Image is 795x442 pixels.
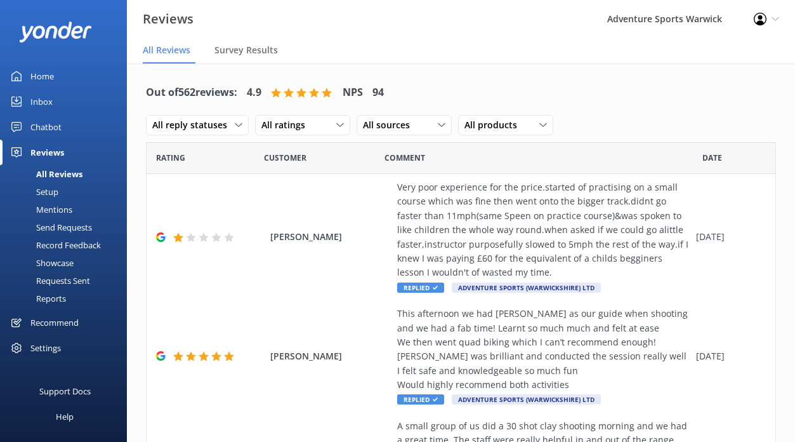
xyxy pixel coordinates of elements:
div: Mentions [8,201,72,218]
span: All reply statuses [152,118,235,132]
div: Record Feedback [8,236,101,254]
h4: NPS [343,84,363,101]
span: Replied [397,394,444,405]
span: [PERSON_NAME] [270,349,391,363]
span: All Reviews [143,44,190,57]
span: All sources [363,118,417,132]
div: This afternoon we had [PERSON_NAME] as our guide when shooting and we had a fab time! Learnt so m... [397,307,690,392]
span: Date [264,152,306,164]
a: Record Feedback [8,236,127,254]
h4: 94 [372,84,384,101]
div: Very poor experience for the price.started of practising on a small course which was fine then we... [397,180,690,280]
div: Chatbot [30,114,62,140]
h4: 4.9 [247,84,261,101]
span: Date [156,152,185,164]
span: Date [702,152,722,164]
span: All ratings [261,118,313,132]
span: Adventure Sports (Warwickshire) Ltd [452,283,601,293]
div: Setup [8,183,58,201]
div: Home [30,64,54,89]
span: Replied [397,283,444,293]
a: All Reviews [8,165,127,183]
a: Send Requests [8,218,127,236]
div: Showcase [8,254,74,272]
h3: Reviews [143,9,194,29]
h4: Out of 562 reviews: [146,84,237,101]
span: Adventure Sports (Warwickshire) Ltd [452,394,601,405]
div: Reports [8,290,66,307]
div: Settings [30,335,61,361]
a: Requests Sent [8,272,127,290]
div: Support Docs [39,378,91,404]
div: [DATE] [696,349,759,363]
div: [DATE] [696,230,759,244]
div: Send Requests [8,218,92,236]
div: Help [56,404,74,429]
a: Mentions [8,201,127,218]
div: All Reviews [8,165,82,183]
a: Showcase [8,254,127,272]
a: Reports [8,290,127,307]
a: Setup [8,183,127,201]
img: yonder-white-logo.png [19,22,92,43]
div: Requests Sent [8,272,90,290]
span: [PERSON_NAME] [270,230,391,244]
span: Question [384,152,425,164]
span: All products [464,118,525,132]
div: Inbox [30,89,53,114]
div: Recommend [30,310,79,335]
div: Reviews [30,140,64,165]
span: Survey Results [214,44,278,57]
